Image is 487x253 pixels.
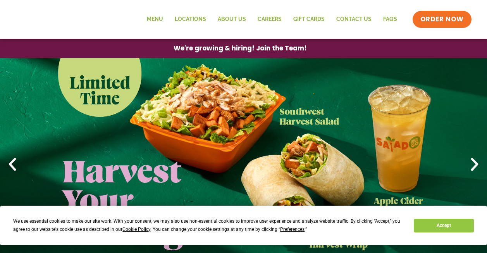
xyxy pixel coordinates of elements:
a: About Us [212,10,252,28]
a: Careers [252,10,287,28]
button: Accept [414,219,473,232]
a: FAQs [377,10,403,28]
a: Contact Us [330,10,377,28]
a: GIFT CARDS [287,10,330,28]
span: We're growing & hiring! Join the Team! [174,45,307,52]
a: Menu [141,10,169,28]
span: Cookie Policy [122,227,150,232]
span: Preferences [280,227,305,232]
img: new-SAG-logo-768×292 [15,4,132,35]
span: ORDER NOW [420,15,464,24]
nav: Menu [141,10,403,28]
a: ORDER NOW [413,11,472,28]
div: We use essential cookies to make our site work. With your consent, we may also use non-essential ... [13,217,404,234]
a: Locations [169,10,212,28]
a: We're growing & hiring! Join the Team! [162,39,318,57]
